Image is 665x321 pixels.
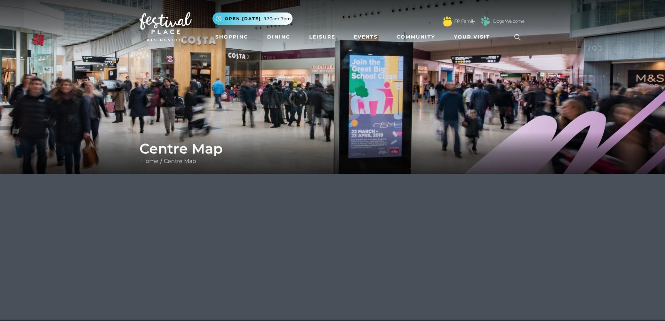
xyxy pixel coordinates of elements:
div: / [134,140,531,165]
a: Community [394,31,438,43]
span: Your Visit [454,33,490,41]
a: Leisure [306,31,338,43]
a: Shopping [213,31,251,43]
a: Centre Map [162,158,198,164]
h1: Centre Map [139,140,526,157]
img: Festival Place Logo [139,12,192,41]
a: Your Visit [451,31,496,43]
span: Open [DATE] [225,16,261,22]
button: Open [DATE] 9.30am-7pm [213,13,293,25]
a: Events [351,31,380,43]
a: Dining [264,31,293,43]
a: Dogs Welcome! [493,18,526,24]
span: 9.30am-7pm [264,16,291,22]
a: FP Family [454,18,475,24]
a: Home [139,158,160,164]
